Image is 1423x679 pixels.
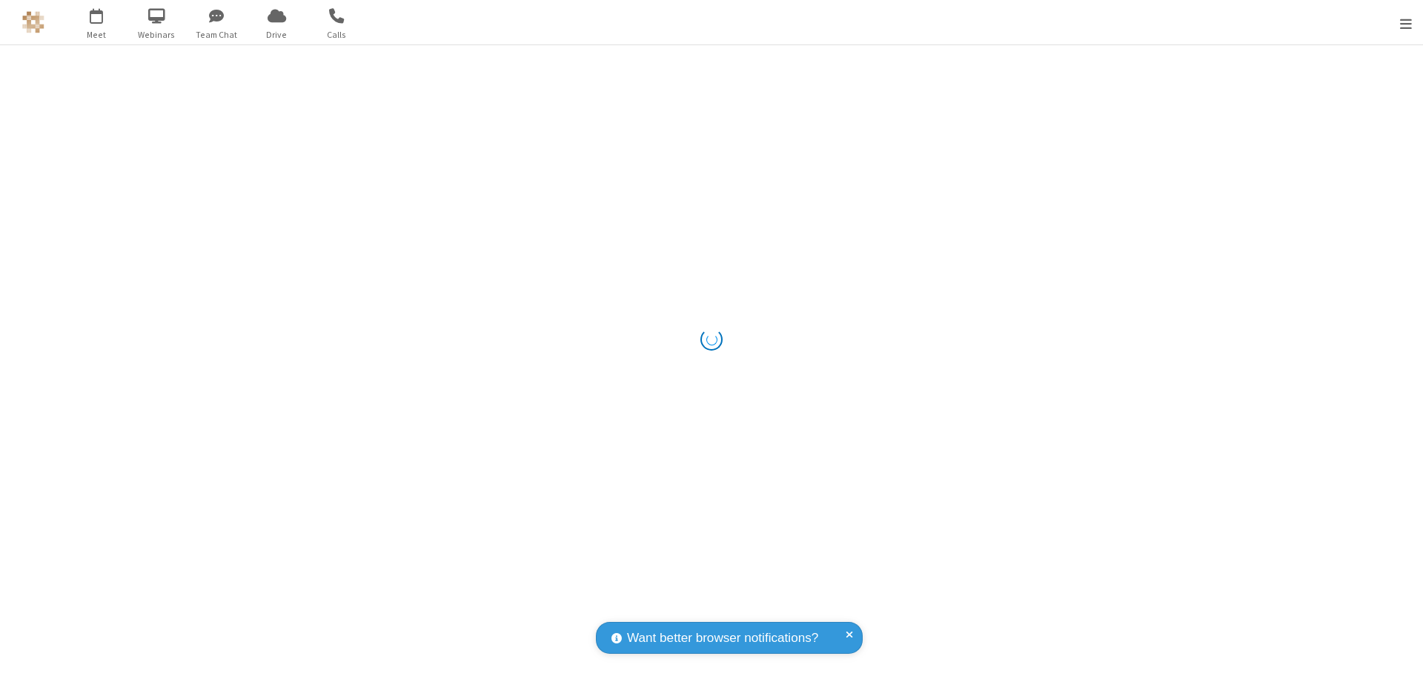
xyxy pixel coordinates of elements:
[69,28,125,42] span: Meet
[22,11,44,33] img: QA Selenium DO NOT DELETE OR CHANGE
[309,28,365,42] span: Calls
[249,28,305,42] span: Drive
[189,28,245,42] span: Team Chat
[627,629,818,648] span: Want better browser notifications?
[129,28,185,42] span: Webinars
